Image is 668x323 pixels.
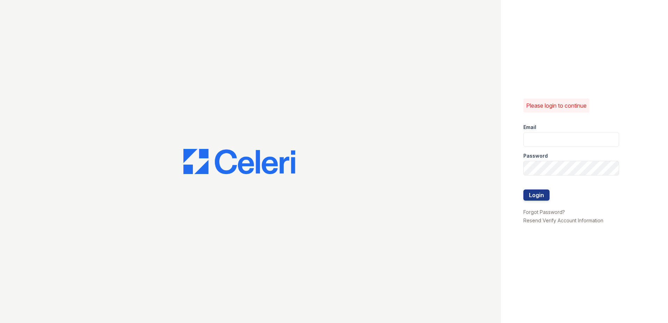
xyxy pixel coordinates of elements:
a: Resend Verify Account Information [523,217,603,223]
p: Please login to continue [526,101,587,110]
label: Password [523,152,548,159]
label: Email [523,124,536,131]
img: CE_Logo_Blue-a8612792a0a2168367f1c8372b55b34899dd931a85d93a1a3d3e32e68fde9ad4.png [183,149,295,174]
button: Login [523,189,550,201]
a: Forgot Password? [523,209,565,215]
